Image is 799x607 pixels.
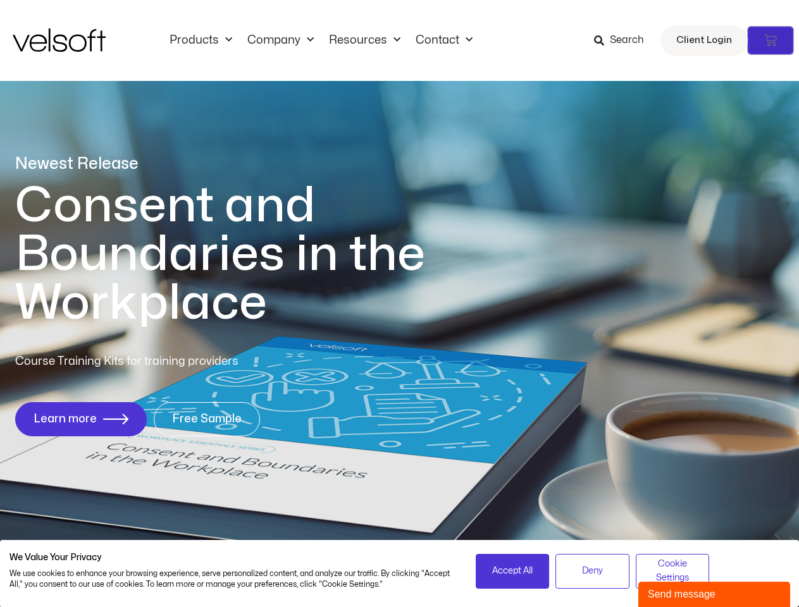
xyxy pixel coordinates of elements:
[13,28,106,52] img: Velsoft Training Materials
[594,30,653,51] a: Search
[476,554,550,589] button: Accept all cookies
[162,34,480,47] nav: Menu
[555,554,629,589] button: Deny all cookies
[321,34,408,47] a: ResourcesMenu Toggle
[172,413,242,426] span: Free Sample
[582,564,603,578] span: Deny
[638,579,793,607] iframe: chat widget
[15,402,147,436] a: Learn more
[34,413,97,426] span: Learn more
[154,402,260,436] a: Free Sample
[676,32,732,49] span: Client Login
[660,25,748,56] a: Client Login
[240,34,321,47] a: CompanyMenu Toggle
[15,353,330,371] p: Course Training Kits for training providers
[9,552,457,563] h2: We Value Your Privacy
[15,153,477,175] p: Newest Release
[610,32,644,49] span: Search
[492,564,533,578] span: Accept All
[408,34,480,47] a: ContactMenu Toggle
[15,181,477,328] h1: Consent and Boundaries in the Workplace
[162,34,240,47] a: ProductsMenu Toggle
[9,568,457,590] p: We use cookies to enhance your browsing experience, serve personalized content, and analyze our t...
[644,557,702,586] span: Cookie Settings
[636,554,710,589] button: Adjust cookie preferences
